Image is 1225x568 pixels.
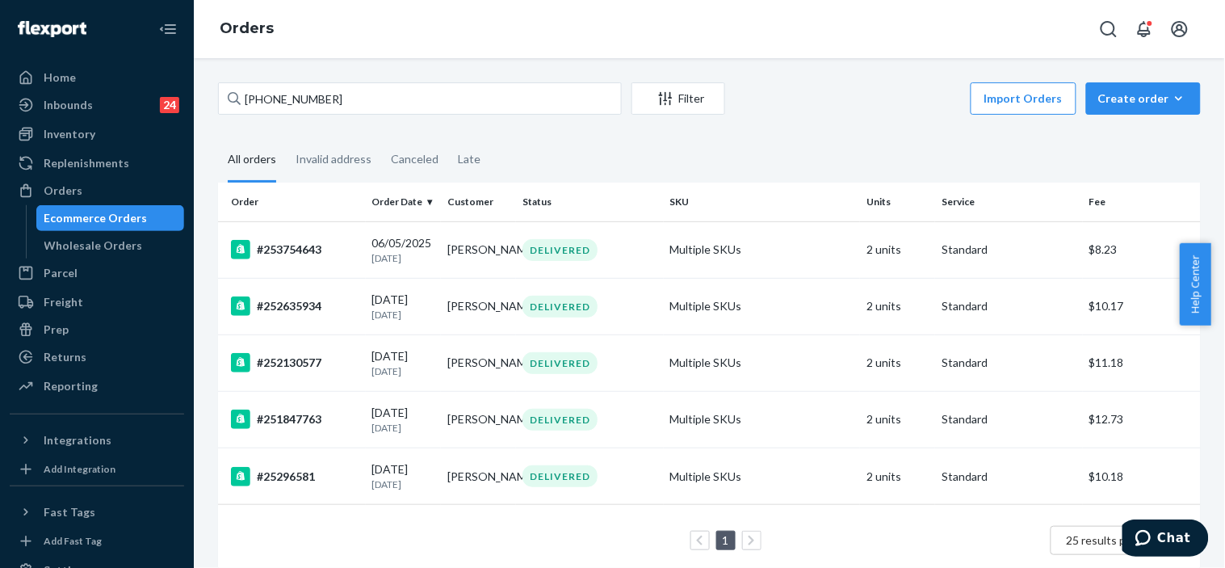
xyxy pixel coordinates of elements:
[441,334,516,391] td: [PERSON_NAME]
[44,432,111,448] div: Integrations
[441,221,516,278] td: [PERSON_NAME]
[1083,278,1201,334] td: $10.17
[942,298,1076,314] p: Standard
[18,21,86,37] img: Flexport logo
[1128,13,1160,45] button: Open notifications
[10,532,184,551] a: Add Fast Tag
[10,317,184,343] a: Prep
[516,183,664,221] th: Status
[372,348,434,378] div: [DATE]
[372,364,434,378] p: [DATE]
[391,138,438,180] div: Canceled
[860,278,935,334] td: 2 units
[664,391,860,448] td: Multiple SKUs
[971,82,1076,115] button: Import Orders
[664,183,860,221] th: SKU
[942,411,1076,427] p: Standard
[441,391,516,448] td: [PERSON_NAME]
[441,448,516,505] td: [PERSON_NAME]
[10,499,184,525] button: Fast Tags
[1083,183,1201,221] th: Fee
[44,294,83,310] div: Freight
[664,221,860,278] td: Multiple SKUs
[44,349,86,365] div: Returns
[44,265,78,281] div: Parcel
[1083,334,1201,391] td: $11.18
[10,92,184,118] a: Inbounds24
[1180,243,1211,326] button: Help Center
[160,97,179,113] div: 24
[860,183,935,221] th: Units
[664,278,860,334] td: Multiple SKUs
[10,65,184,90] a: Home
[44,504,95,520] div: Fast Tags
[860,391,935,448] td: 2 units
[218,82,622,115] input: Search orders
[860,334,935,391] td: 2 units
[860,221,935,278] td: 2 units
[44,155,129,171] div: Replenishments
[228,138,276,183] div: All orders
[942,469,1076,485] p: Standard
[218,183,366,221] th: Order
[366,183,441,221] th: Order Date
[1083,391,1201,448] td: $12.73
[44,322,69,338] div: Prep
[44,238,143,254] div: Wholesale Orders
[372,421,434,435] p: [DATE]
[10,460,184,479] a: Add Integration
[231,467,359,486] div: #25296581
[296,138,371,180] div: Invalid address
[10,289,184,315] a: Freight
[1164,13,1196,45] button: Open account menu
[207,6,287,53] ol: breadcrumbs
[44,378,98,394] div: Reporting
[10,121,184,147] a: Inventory
[522,465,598,487] div: DELIVERED
[10,373,184,399] a: Reporting
[372,461,434,491] div: [DATE]
[10,178,184,204] a: Orders
[942,242,1076,258] p: Standard
[1083,448,1201,505] td: $10.18
[458,138,480,180] div: Late
[372,235,434,265] div: 06/05/2025
[1093,13,1125,45] button: Open Search Box
[1086,82,1201,115] button: Create order
[44,462,115,476] div: Add Integration
[664,448,860,505] td: Multiple SKUs
[447,195,510,208] div: Customer
[522,296,598,318] div: DELIVERED
[220,19,274,37] a: Orders
[942,355,1076,371] p: Standard
[372,478,434,491] p: [DATE]
[152,13,184,45] button: Close Navigation
[44,126,95,142] div: Inventory
[44,69,76,86] div: Home
[1067,533,1164,547] span: 25 results per page
[719,533,732,547] a: Page 1 is your current page
[522,352,598,374] div: DELIVERED
[631,82,725,115] button: Filter
[632,90,724,107] div: Filter
[44,210,148,226] div: Ecommerce Orders
[36,233,185,259] a: Wholesale Orders
[1083,221,1201,278] td: $8.23
[372,308,434,322] p: [DATE]
[522,409,598,431] div: DELIVERED
[10,260,184,286] a: Parcel
[231,240,359,259] div: #253754643
[372,405,434,435] div: [DATE]
[36,205,185,231] a: Ecommerce Orders
[372,292,434,322] div: [DATE]
[231,410,359,429] div: #251847763
[522,239,598,261] div: DELIVERED
[1122,520,1209,560] iframe: Opens a widget where you can chat to one of our agents
[44,183,82,199] div: Orders
[10,150,184,176] a: Replenishments
[664,334,860,391] td: Multiple SKUs
[10,344,184,370] a: Returns
[231,353,359,372] div: #252130577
